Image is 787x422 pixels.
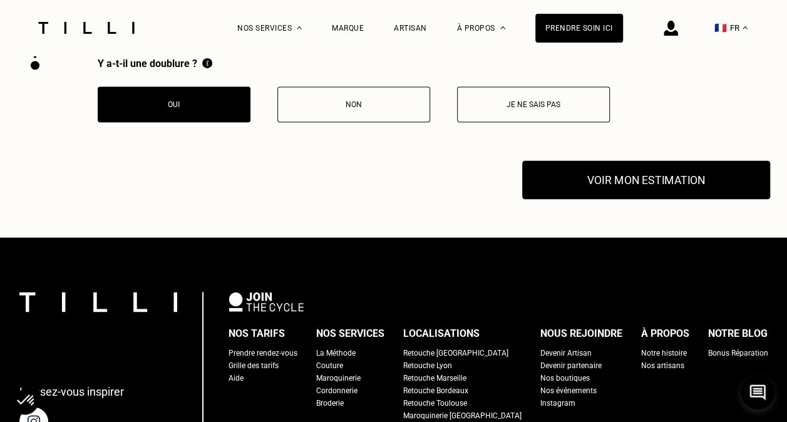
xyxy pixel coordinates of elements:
div: Nos tarifs [229,324,285,342]
a: Cordonnerie [316,384,357,396]
a: Marque [332,24,364,33]
a: Instagram [540,396,575,409]
button: Voir mon estimation [522,161,770,200]
a: Grille des tarifs [229,359,279,371]
p: Oui [105,100,244,109]
a: Maroquinerie [GEOGRAPHIC_DATA] [403,409,522,421]
img: Information [202,58,212,68]
a: Maroquinerie [316,371,361,384]
a: Nos artisans [641,359,684,371]
a: Devenir partenaire [540,359,602,371]
a: Retouche Lyon [403,359,452,371]
a: Aide [229,371,244,384]
button: Non [277,86,430,122]
a: Couture [316,359,343,371]
a: Artisan [394,24,427,33]
a: Retouche Toulouse [403,396,467,409]
a: Devenir Artisan [540,346,592,359]
img: Menu déroulant [297,26,302,29]
p: Je ne sais pas [464,100,603,109]
a: La Méthode [316,346,356,359]
div: Notre blog [708,324,768,342]
img: menu déroulant [743,26,748,29]
p: Laissez-vous inspirer [19,384,124,398]
a: Nos boutiques [540,371,590,384]
a: Retouche Marseille [403,371,466,384]
img: logo Join The Cycle [229,292,304,311]
span: 🇫🇷 [714,22,727,34]
div: À propos [641,324,689,342]
button: Oui [98,86,250,122]
a: Broderie [316,396,344,409]
a: Nos événements [540,384,597,396]
a: Retouche Bordeaux [403,384,468,396]
div: Nos services [316,324,384,342]
img: Menu déroulant à propos [500,26,505,29]
button: Je ne sais pas [457,86,610,122]
div: Nous rejoindre [540,324,622,342]
img: logo Tilli [19,292,177,311]
p: Non [284,100,423,109]
img: icône connexion [664,21,678,36]
div: Localisations [403,324,480,342]
a: Prendre rendez-vous [229,346,297,359]
a: Retouche [GEOGRAPHIC_DATA] [403,346,508,359]
img: Logo du service de couturière Tilli [34,22,139,34]
a: Bonus Réparation [708,346,768,359]
a: Notre histoire [641,346,687,359]
div: Y a-t-il une doublure ? [98,58,610,71]
a: Prendre soin ici [535,14,623,43]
